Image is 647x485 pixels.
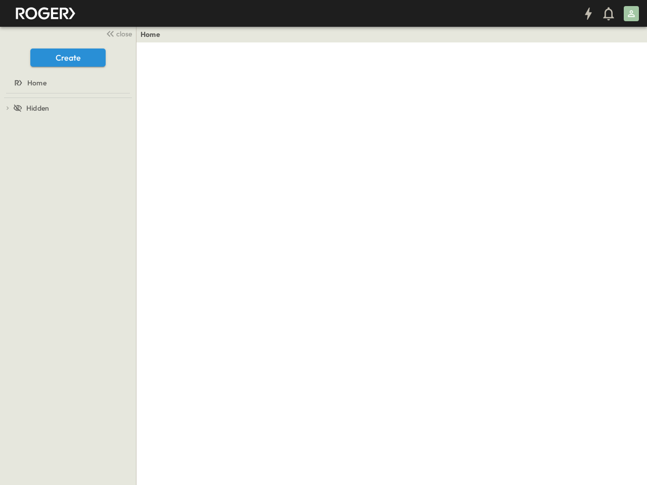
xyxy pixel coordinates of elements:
[26,103,49,113] span: Hidden
[141,29,160,39] a: Home
[102,26,134,40] button: close
[141,29,166,39] nav: breadcrumbs
[27,78,47,88] span: Home
[116,29,132,39] span: close
[2,76,132,90] a: Home
[30,48,106,67] button: Create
